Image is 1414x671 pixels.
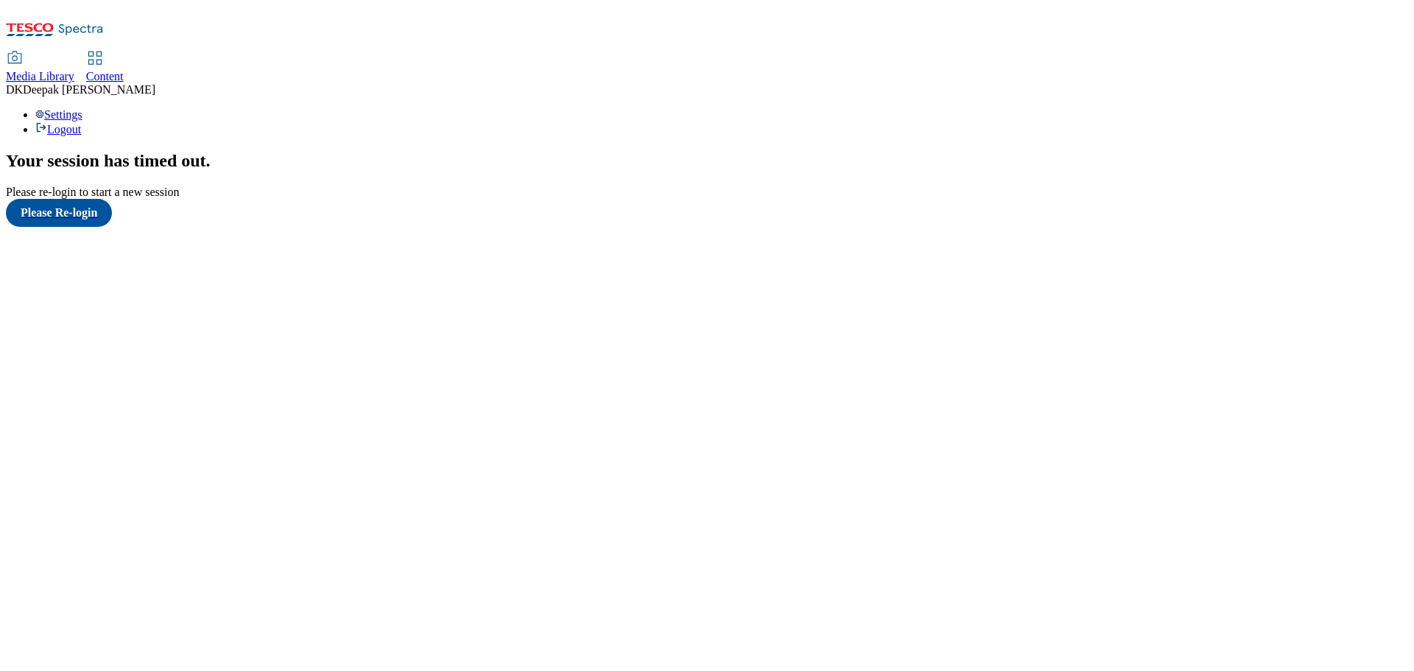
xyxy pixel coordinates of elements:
[86,52,124,83] a: Content
[6,199,1408,227] a: Please Re-login
[86,70,124,82] span: Content
[23,83,155,96] span: Deepak [PERSON_NAME]
[206,151,211,170] span: .
[35,123,81,136] a: Logout
[6,52,74,83] a: Media Library
[6,151,1408,171] h2: Your session has timed out
[6,186,1408,199] div: Please re-login to start a new session
[35,108,82,121] a: Settings
[6,83,23,96] span: DK
[6,70,74,82] span: Media Library
[6,199,112,227] button: Please Re-login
